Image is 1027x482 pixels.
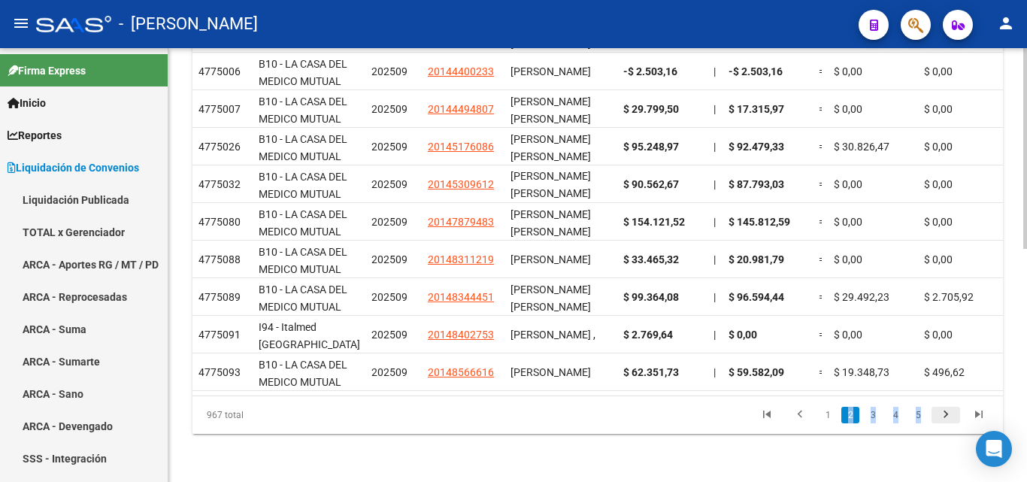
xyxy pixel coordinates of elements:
[713,103,716,115] span: |
[428,366,494,378] span: 20148566616
[819,65,825,77] span: =
[834,366,889,378] span: $ 19.348,73
[819,329,825,341] span: =
[713,178,716,190] span: |
[198,178,241,190] span: 4775032
[510,253,591,265] span: [PERSON_NAME]
[713,141,716,153] span: |
[198,216,241,228] span: 4775080
[259,283,347,313] span: B10 - LA CASA DEL MEDICO MUTUAL
[976,431,1012,467] div: Open Intercom Messenger
[864,407,882,423] a: 3
[428,329,494,341] span: 20148402753
[729,178,784,190] span: $ 87.793,03
[198,291,241,303] span: 4775089
[819,291,825,303] span: =
[198,253,241,265] span: 4775088
[198,103,241,115] span: 4775007
[924,253,953,265] span: $ 0,00
[428,216,494,228] span: 20147879483
[428,291,494,303] span: 20148344451
[819,103,825,115] span: =
[192,396,352,434] div: 967 total
[786,407,814,423] a: go to previous page
[834,103,862,115] span: $ 0,00
[623,103,679,115] span: $ 29.799,50
[623,178,679,190] span: $ 90.562,67
[932,407,960,423] a: go to next page
[623,253,679,265] span: $ 33.465,32
[819,178,825,190] span: =
[510,65,591,77] span: [PERSON_NAME]
[510,366,591,378] span: [PERSON_NAME]
[819,407,837,423] a: 1
[907,402,929,428] li: page 5
[259,359,347,388] span: B10 - LA CASA DEL MEDICO MUTUAL
[428,253,494,265] span: 20148311219
[924,216,953,228] span: $ 0,00
[371,216,407,228] span: 202509
[862,402,884,428] li: page 3
[259,208,347,238] span: B10 - LA CASA DEL MEDICO MUTUAL
[510,95,591,125] span: [PERSON_NAME] [PERSON_NAME]
[819,141,825,153] span: =
[371,65,407,77] span: 202509
[729,253,784,265] span: $ 20.981,79
[886,407,904,423] a: 4
[119,8,258,41] span: - [PERSON_NAME]
[510,329,595,341] span: [PERSON_NAME] ,
[259,133,347,162] span: B10 - LA CASA DEL MEDICO MUTUAL
[8,127,62,144] span: Reportes
[909,407,927,423] a: 5
[834,65,862,77] span: $ 0,00
[924,329,953,341] span: $ 0,00
[371,291,407,303] span: 202509
[510,283,591,313] span: [PERSON_NAME] [PERSON_NAME]
[8,159,139,176] span: Liquidación de Convenios
[819,253,825,265] span: =
[428,65,494,77] span: 20144400233
[371,329,407,341] span: 202509
[623,65,677,77] span: -$ 2.503,16
[819,216,825,228] span: =
[428,103,494,115] span: 20144494807
[259,246,347,275] span: B10 - LA CASA DEL MEDICO MUTUAL
[729,329,757,341] span: $ 0,00
[834,329,862,341] span: $ 0,00
[259,171,347,200] span: B10 - LA CASA DEL MEDICO MUTUAL
[965,407,993,423] a: go to last page
[834,216,862,228] span: $ 0,00
[839,402,862,428] li: page 2
[8,95,46,111] span: Inicio
[510,208,591,238] span: [PERSON_NAME] [PERSON_NAME]
[816,402,839,428] li: page 1
[924,178,953,190] span: $ 0,00
[924,366,965,378] span: $ 496,62
[729,65,783,77] span: -$ 2.503,16
[729,291,784,303] span: $ 96.594,44
[198,65,241,77] span: 4775006
[713,253,716,265] span: |
[371,366,407,378] span: 202509
[924,141,953,153] span: $ 0,00
[259,95,347,125] span: B10 - LA CASA DEL MEDICO MUTUAL
[834,253,862,265] span: $ 0,00
[428,141,494,153] span: 20145176086
[371,178,407,190] span: 202509
[623,329,673,341] span: $ 2.769,64
[713,65,716,77] span: |
[713,329,716,341] span: |
[834,178,862,190] span: $ 0,00
[198,141,241,153] span: 4775026
[729,103,784,115] span: $ 17.315,97
[713,291,716,303] span: |
[753,407,781,423] a: go to first page
[834,291,889,303] span: $ 29.492,23
[623,291,679,303] span: $ 99.364,08
[623,216,685,228] span: $ 154.121,52
[713,216,716,228] span: |
[729,216,790,228] span: $ 145.812,59
[371,253,407,265] span: 202509
[198,366,241,378] span: 4775093
[259,58,347,87] span: B10 - LA CASA DEL MEDICO MUTUAL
